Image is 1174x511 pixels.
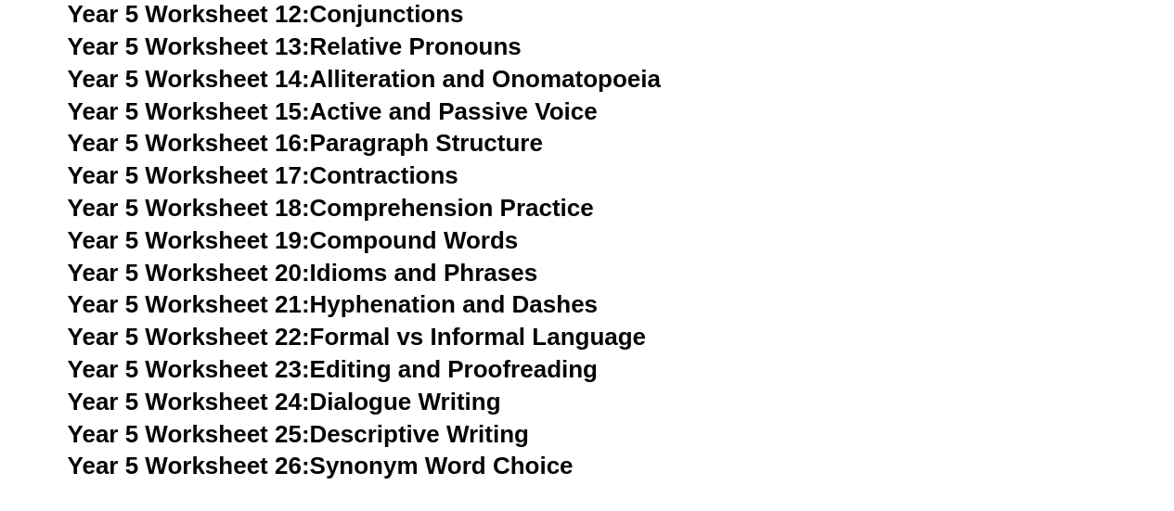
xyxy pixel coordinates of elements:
a: Year 5 Worksheet 25:Descriptive Writing [68,420,529,448]
iframe: Chat Widget [865,301,1174,511]
a: Year 5 Worksheet 23:Editing and Proofreading [68,355,598,383]
a: Year 5 Worksheet 17:Contractions [68,161,458,189]
a: Year 5 Worksheet 26:Synonym Word Choice [68,452,574,479]
span: Year 5 Worksheet 26: [68,452,310,479]
span: Year 5 Worksheet 25: [68,420,310,448]
a: Year 5 Worksheet 21:Hyphenation and Dashes [68,290,598,318]
a: Year 5 Worksheet 18:Comprehension Practice [68,194,594,222]
span: Year 5 Worksheet 17: [68,161,310,189]
a: Year 5 Worksheet 22:Formal vs Informal Language [68,323,646,351]
span: Year 5 Worksheet 15: [68,97,310,125]
span: Year 5 Worksheet 14: [68,65,310,93]
span: Year 5 Worksheet 23: [68,355,310,383]
span: Year 5 Worksheet 22: [68,323,310,351]
a: Year 5 Worksheet 19:Compound Words [68,226,519,254]
span: Year 5 Worksheet 18: [68,194,310,222]
span: Year 5 Worksheet 24: [68,388,310,415]
span: Year 5 Worksheet 20: [68,259,310,287]
a: Year 5 Worksheet 24:Dialogue Writing [68,388,501,415]
span: Year 5 Worksheet 21: [68,290,310,318]
a: Year 5 Worksheet 14:Alliteration and Onomatopoeia [68,65,661,93]
a: Year 5 Worksheet 16:Paragraph Structure [68,129,543,157]
a: Year 5 Worksheet 15:Active and Passive Voice [68,97,598,125]
span: Year 5 Worksheet 13: [68,32,310,60]
span: Year 5 Worksheet 16: [68,129,310,157]
a: Year 5 Worksheet 13:Relative Pronouns [68,32,522,60]
a: Year 5 Worksheet 20:Idioms and Phrases [68,259,537,287]
span: Year 5 Worksheet 19: [68,226,310,254]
